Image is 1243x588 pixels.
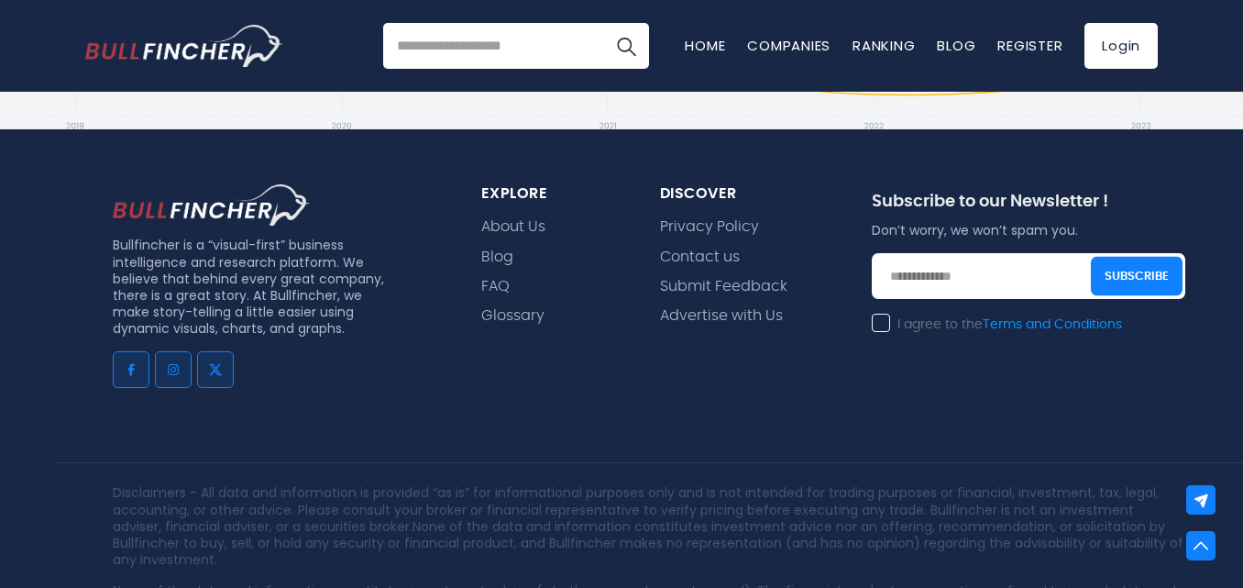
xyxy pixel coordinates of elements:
[85,25,282,67] a: Go to homepage
[113,184,310,227] img: footer logo
[113,351,149,388] a: Go to facebook
[85,25,283,67] img: Bullfincher logo
[1091,257,1182,296] button: Subscribe
[481,218,545,236] a: About Us
[481,278,510,295] a: FAQ
[660,184,828,204] div: Discover
[197,351,234,388] a: Go to twitter
[937,36,975,55] a: Blog
[660,249,740,266] a: Contact us
[872,345,1150,416] iframe: reCAPTCHA
[747,36,830,55] a: Companies
[872,316,1122,333] label: I agree to the
[113,237,391,337] p: Bullfincher is a “visual-first” business intelligence and research platform. We believe that behi...
[685,36,725,55] a: Home
[872,192,1185,222] div: Subscribe to our Newsletter !
[155,351,192,388] a: Go to instagram
[603,23,649,69] button: Search
[113,484,1185,568] p: Disclaimers - All data and information is provided “as is” for informational purposes only and is...
[660,307,783,325] a: Advertise with Us
[997,36,1062,55] a: Register
[660,278,787,295] a: Submit Feedback
[481,249,513,266] a: Blog
[852,36,915,55] a: Ranking
[660,218,759,236] a: Privacy Policy
[481,184,616,204] div: explore
[872,222,1185,239] p: Don’t worry, we won’t spam you.
[1084,23,1158,69] a: Login
[983,318,1122,331] a: Terms and Conditions
[481,307,544,325] a: Glossary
